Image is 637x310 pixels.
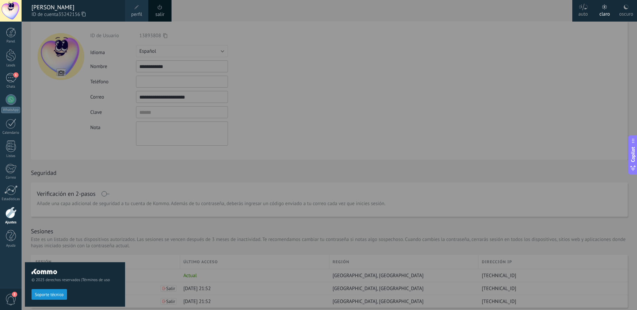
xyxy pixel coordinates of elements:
[32,277,118,282] span: © 2025 derechos reservados |
[32,4,118,11] div: [PERSON_NAME]
[1,244,21,248] div: Ayuda
[600,4,610,22] div: claro
[13,72,19,78] span: 1
[1,107,20,113] div: WhatsApp
[155,11,164,18] a: salir
[1,39,21,44] div: Panel
[35,292,64,297] span: Soporte técnico
[619,4,633,22] div: oscuro
[1,85,21,89] div: Chats
[1,154,21,158] div: Listas
[1,197,21,201] div: Estadísticas
[1,220,21,225] div: Ajustes
[32,292,67,297] a: Soporte técnico
[58,11,86,18] span: 35242156
[32,289,67,300] button: Soporte técnico
[578,4,588,22] div: auto
[630,147,636,162] span: Copilot
[1,131,21,135] div: Calendario
[1,176,21,180] div: Correo
[131,11,142,18] span: perfil
[1,63,21,68] div: Leads
[82,277,110,282] a: Términos de uso
[32,11,118,18] span: ID de cuenta
[12,292,17,297] span: 2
